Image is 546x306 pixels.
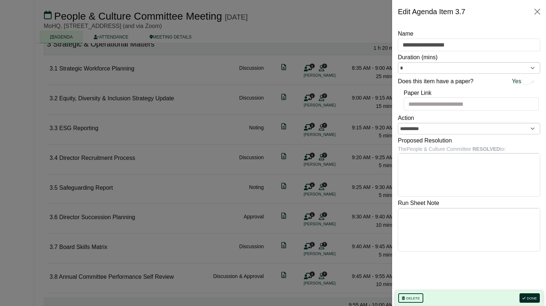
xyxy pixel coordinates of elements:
label: Duration (mins) [398,53,437,62]
label: Name [398,29,413,39]
span: Yes [512,77,521,86]
label: Run Sheet Note [398,198,439,208]
label: Proposed Resolution [398,136,452,145]
div: The People & Culture Committee to: [398,145,540,153]
div: Edit Agenda Item 3.7 [398,6,465,17]
b: RESOLVED [472,146,500,152]
label: Does this item have a paper? [398,77,473,86]
button: Done [519,293,540,303]
button: Delete [398,293,423,303]
button: Close [531,6,543,17]
label: Paper Link [404,88,432,98]
label: Action [398,113,414,123]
